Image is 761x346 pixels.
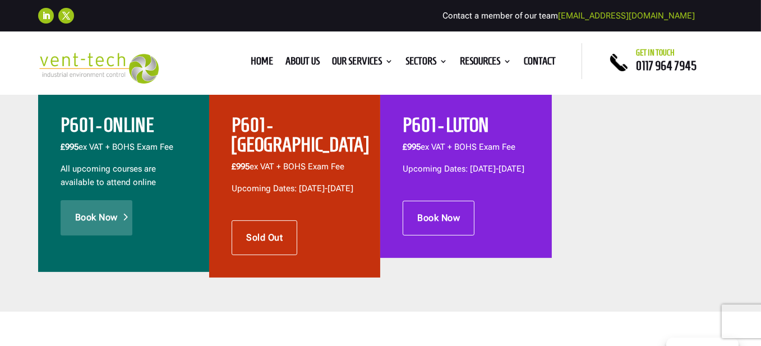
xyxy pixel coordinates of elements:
p: ex VAT + BOHS Exam Fee [403,141,529,163]
b: £995 [61,142,79,152]
h2: P601 - LUTON [403,116,529,141]
a: Sectors [406,57,448,70]
a: Follow on LinkedIn [38,8,54,24]
a: Home [251,57,274,70]
p: Upcoming Dates: [DATE]-[DATE] [232,182,358,196]
a: About us [286,57,320,70]
span: Contact a member of our team [443,11,695,21]
img: 2023-09-27T08_35_16.549ZVENT-TECH---Clear-background [38,53,159,84]
a: Sold Out [232,220,297,255]
span: All upcoming courses are available to attend online [61,164,156,187]
a: Our Services [333,57,394,70]
a: Book Now [61,200,132,235]
a: [EMAIL_ADDRESS][DOMAIN_NAME] [559,11,695,21]
a: Resources [460,57,512,70]
span: £995 [232,162,250,172]
h2: P601 - ONLINE [61,116,187,141]
a: Contact [524,57,556,70]
a: Follow on X [58,8,74,24]
p: ex VAT + BOHS Exam Fee [61,141,187,163]
span: Get in touch [636,48,675,57]
a: 0117 964 7945 [636,59,697,72]
p: ex VAT + BOHS Exam Fee [232,160,358,182]
a: Book Now [403,201,474,236]
span: £995 [403,142,421,152]
p: Upcoming Dates: [DATE]-[DATE] [403,163,529,176]
h2: P601 - [GEOGRAPHIC_DATA] [232,116,358,160]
